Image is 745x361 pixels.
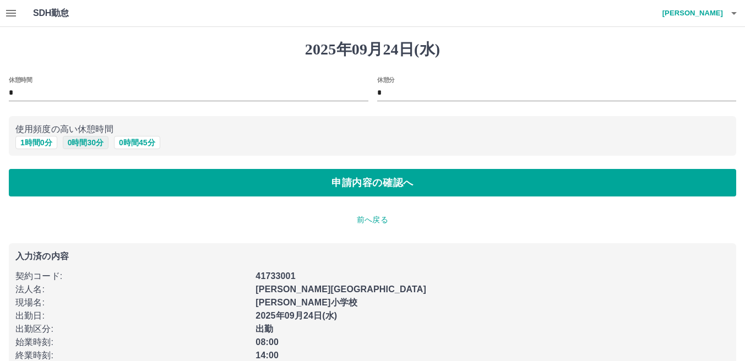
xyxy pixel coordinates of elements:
h1: 2025年09月24日(水) [9,40,736,59]
button: 1時間0分 [15,136,57,149]
button: 0時間45分 [114,136,160,149]
label: 休憩分 [377,75,395,84]
p: 出勤区分 : [15,322,249,336]
button: 申請内容の確認へ [9,169,736,196]
b: 41733001 [255,271,295,281]
b: 14:00 [255,351,279,360]
p: 前へ戻る [9,214,736,226]
b: 2025年09月24日(水) [255,311,337,320]
p: 入力済の内容 [15,252,730,261]
p: 契約コード : [15,270,249,283]
p: 使用頻度の高い休憩時間 [15,123,730,136]
p: 法人名 : [15,283,249,296]
b: [PERSON_NAME][GEOGRAPHIC_DATA] [255,285,426,294]
button: 0時間30分 [63,136,108,149]
b: 08:00 [255,337,279,347]
p: 出勤日 : [15,309,249,322]
b: [PERSON_NAME]小学校 [255,298,357,307]
b: 出勤 [255,324,273,333]
p: 現場名 : [15,296,249,309]
label: 休憩時間 [9,75,32,84]
p: 始業時刻 : [15,336,249,349]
